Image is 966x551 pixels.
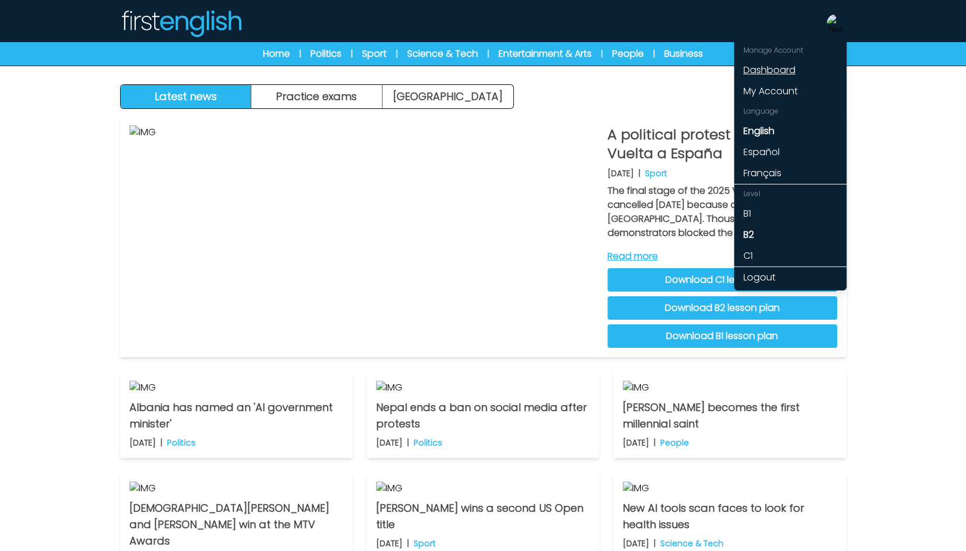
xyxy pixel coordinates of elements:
[251,85,383,108] button: Practice exams
[734,102,846,121] div: Language
[414,437,442,449] p: Politics
[734,81,846,102] a: My Account
[734,267,846,288] a: Logout
[120,9,242,37] img: Logo
[499,47,592,61] a: Entertainment & Arts
[129,399,343,432] p: Albania has named an 'AI government minister'
[734,224,846,245] a: B2
[734,184,846,203] div: Level
[827,14,845,33] img: Neil Storey
[129,125,598,348] img: IMG
[310,47,342,61] a: Politics
[376,381,590,395] img: IMG
[376,538,402,549] p: [DATE]
[376,481,590,495] img: IMG
[623,481,837,495] img: IMG
[654,538,656,549] b: |
[623,500,837,533] p: New AI tools scan faces to look for health issues
[263,47,290,61] a: Home
[601,48,603,60] span: |
[161,437,162,449] b: |
[623,437,649,449] p: [DATE]
[167,437,196,449] p: Politics
[734,163,846,184] a: Français
[351,48,353,60] span: |
[660,437,689,449] p: People
[299,48,301,60] span: |
[376,399,590,432] p: Nepal ends a ban on social media after protests
[734,245,846,266] a: C1
[734,60,846,81] a: Dashboard
[376,437,402,449] p: [DATE]
[623,399,837,432] p: [PERSON_NAME] becomes the first millennial saint
[129,481,343,495] img: IMG
[376,500,590,533] p: [PERSON_NAME] wins a second US Open title
[639,167,640,179] b: |
[607,125,837,163] p: A political protest stops the Vuelta a España
[607,324,837,348] a: Download B1 lesson plan
[367,371,599,458] a: IMG Nepal ends a ban on social media after protests [DATE] | Politics
[612,47,644,61] a: People
[407,437,409,449] b: |
[121,85,252,108] button: Latest news
[414,538,436,549] p: Sport
[734,203,846,224] a: B1
[613,371,846,458] a: IMG [PERSON_NAME] becomes the first millennial saint [DATE] | People
[407,538,409,549] b: |
[396,48,398,60] span: |
[487,48,489,60] span: |
[607,249,837,263] a: Read more
[607,268,837,292] a: Download C1 lesson plan
[607,167,634,179] p: [DATE]
[129,381,343,395] img: IMG
[653,48,655,60] span: |
[734,41,846,60] div: Manage Account
[407,47,478,61] a: Science & Tech
[129,437,156,449] p: [DATE]
[129,500,343,549] p: [DEMOGRAPHIC_DATA][PERSON_NAME] and [PERSON_NAME] win at the MTV Awards
[664,47,703,61] a: Business
[623,538,649,549] p: [DATE]
[383,85,513,108] a: [GEOGRAPHIC_DATA]
[734,121,846,142] a: English
[607,296,837,320] a: Download B2 lesson plan
[120,371,353,458] a: IMG Albania has named an 'AI government minister' [DATE] | Politics
[660,538,723,549] p: Science & Tech
[734,142,846,163] a: Español
[607,184,837,240] p: The final stage of the 2025 Vuelta a España was cancelled [DATE] because of large protests in [GE...
[645,167,667,179] p: Sport
[623,381,837,395] img: IMG
[362,47,387,61] a: Sport
[654,437,656,449] b: |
